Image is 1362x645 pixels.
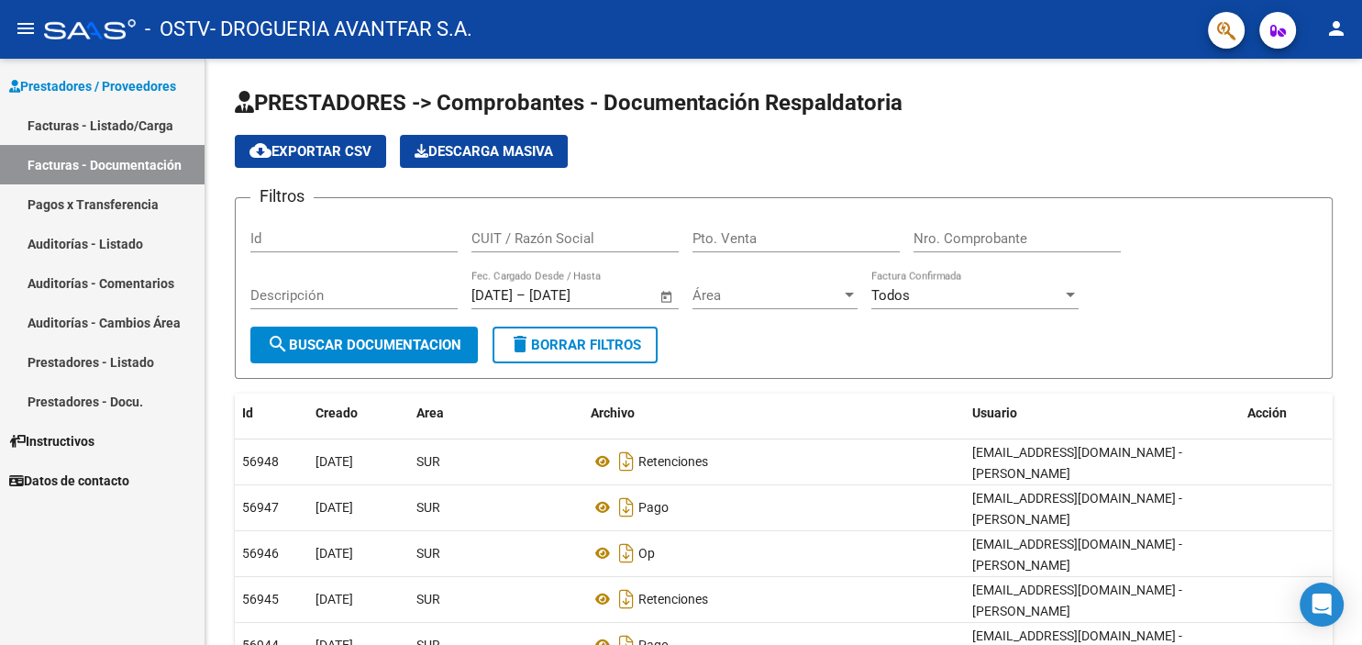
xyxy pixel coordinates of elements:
[871,287,910,304] span: Todos
[415,143,553,160] span: Descarga Masiva
[509,337,641,353] span: Borrar Filtros
[235,394,308,433] datatable-header-cell: Id
[409,394,583,433] datatable-header-cell: Area
[615,584,638,614] i: Descargar documento
[242,454,279,469] span: 56948
[210,9,472,50] span: - DROGUERIA AVANTFAR S.A.
[15,17,37,39] mat-icon: menu
[972,406,1017,420] span: Usuario
[638,546,655,561] span: Op
[250,327,478,363] button: Buscar Documentacion
[242,592,279,606] span: 56945
[615,447,638,476] i: Descargar documento
[509,333,531,355] mat-icon: delete
[267,333,289,355] mat-icon: search
[316,406,358,420] span: Creado
[516,287,526,304] span: –
[416,592,440,606] span: SUR
[972,583,1182,618] span: [EMAIL_ADDRESS][DOMAIN_NAME] - [PERSON_NAME]
[493,327,658,363] button: Borrar Filtros
[965,394,1240,433] datatable-header-cell: Usuario
[235,135,386,168] button: Exportar CSV
[242,406,253,420] span: Id
[615,539,638,568] i: Descargar documento
[1240,394,1332,433] datatable-header-cell: Acción
[9,431,94,451] span: Instructivos
[242,546,279,561] span: 56946
[267,337,461,353] span: Buscar Documentacion
[9,76,176,96] span: Prestadores / Proveedores
[400,135,568,168] app-download-masive: Descarga masiva de comprobantes (adjuntos)
[316,592,353,606] span: [DATE]
[416,546,440,561] span: SUR
[242,500,279,515] span: 56947
[9,471,129,491] span: Datos de contacto
[1325,17,1347,39] mat-icon: person
[400,135,568,168] button: Descarga Masiva
[615,493,638,522] i: Descargar documento
[416,454,440,469] span: SUR
[249,139,271,161] mat-icon: cloud_download
[529,287,618,304] input: End date
[657,286,678,307] button: Open calendar
[692,287,841,304] span: Área
[416,406,444,420] span: Area
[638,454,708,469] span: Retenciones
[250,183,314,209] h3: Filtros
[972,445,1182,481] span: [EMAIL_ADDRESS][DOMAIN_NAME] - [PERSON_NAME]
[145,9,210,50] span: - OSTV
[591,406,635,420] span: Archivo
[972,537,1182,573] span: [EMAIL_ADDRESS][DOMAIN_NAME] - [PERSON_NAME]
[249,143,371,160] span: Exportar CSV
[316,546,353,561] span: [DATE]
[416,500,440,515] span: SUR
[1300,583,1344,627] div: Open Intercom Messenger
[471,287,513,304] input: Start date
[972,491,1182,527] span: [EMAIL_ADDRESS][DOMAIN_NAME] - [PERSON_NAME]
[638,592,708,606] span: Retenciones
[583,394,965,433] datatable-header-cell: Archivo
[1247,406,1287,420] span: Acción
[316,454,353,469] span: [DATE]
[308,394,409,433] datatable-header-cell: Creado
[235,90,902,116] span: PRESTADORES -> Comprobantes - Documentación Respaldatoria
[638,500,669,515] span: Pago
[316,500,353,515] span: [DATE]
